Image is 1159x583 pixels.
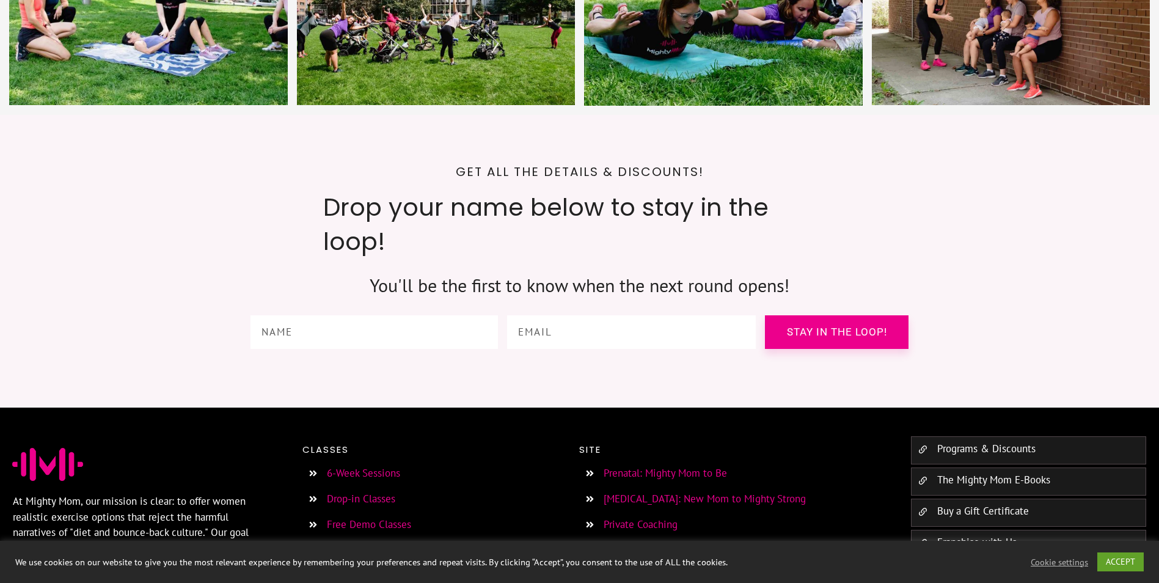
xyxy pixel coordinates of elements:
a: Buy a Gift Certificate [937,504,1029,518]
input: Name [250,315,499,349]
a: [MEDICAL_DATA]: New Mom to Mighty Strong [604,492,806,505]
p: At Mighty Mom, our mission is clear: to offer women realistic exercise options that reject the ha... [13,494,258,572]
p: You'll be the first to know when the next round opens! [323,269,836,302]
img: Favicon Jessica Sennet Mighty Mom Prenatal Postpartum Mom & Baby Fitness Programs Toronto Ontario... [12,448,83,481]
a: Stay in the loop! [765,315,909,349]
a: Programs & Discounts [937,442,1036,455]
a: Prenatal: Mighty Mom to Be [604,466,727,480]
a: Franchise with Us [937,535,1017,549]
p: Classes [302,442,568,458]
p: Site [579,442,885,458]
a: The Mighty Mom E-Books [937,473,1050,486]
p: Get all the details & discounts! [250,161,909,183]
div: We use cookies on our website to give you the most relevant experience by remembering your prefer... [15,557,805,568]
span: Stay in the loop! [774,328,899,337]
a: Private Coaching [604,518,678,531]
h2: Drop your name below to stay in the loop! [323,190,836,269]
a: ACCEPT [1097,552,1144,571]
input: Email [507,315,756,349]
a: 6-Week Sessions [327,466,400,480]
a: Free Demo Classes [327,518,411,531]
a: Cookie settings [1031,557,1088,568]
a: Drop-in Classes [327,492,395,505]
